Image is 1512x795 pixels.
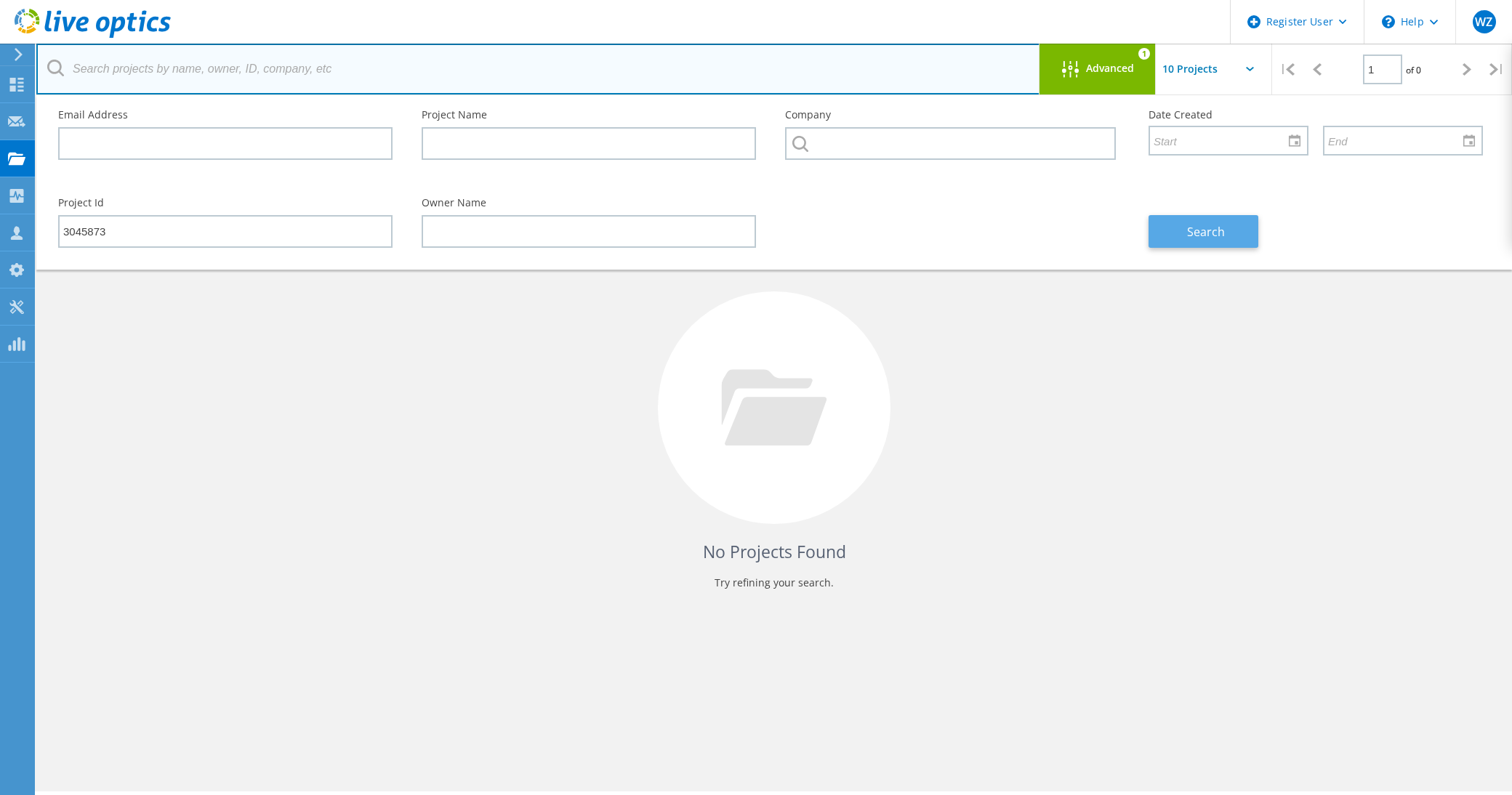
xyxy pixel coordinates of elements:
[58,198,393,208] label: Project Id
[15,31,171,41] a: Live Optics Dashboard
[1406,64,1421,76] span: of 0
[1482,44,1512,95] div: |
[1324,126,1471,154] input: End
[36,44,1040,94] input: Search projects by name, owner, ID, company, etc
[65,540,1483,564] h4: No Projects Found
[1149,110,1483,120] label: Date Created
[422,110,756,120] label: Project Name
[1187,224,1225,240] span: Search
[1382,15,1395,28] svg: \n
[65,571,1483,594] p: Try refining your search.
[785,110,1119,120] label: Company
[1150,126,1297,154] input: Start
[1086,63,1134,73] span: Advanced
[1475,16,1492,28] span: WZ
[422,198,756,208] label: Owner Name
[1272,44,1302,95] div: |
[58,110,393,120] label: Email Address
[1149,215,1258,248] button: Search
